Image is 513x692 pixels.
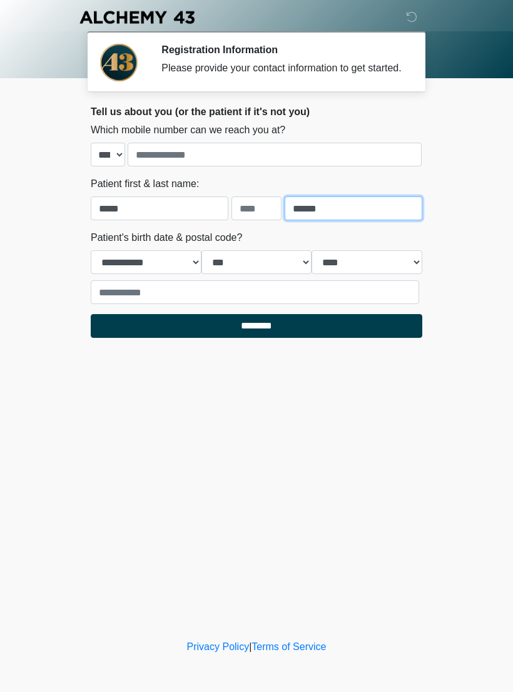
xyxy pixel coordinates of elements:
[78,9,196,25] img: Alchemy 43 Logo
[249,641,251,652] a: |
[251,641,326,652] a: Terms of Service
[91,230,242,245] label: Patient's birth date & postal code?
[91,176,199,191] label: Patient first & last name:
[161,61,404,76] div: Please provide your contact information to get started.
[161,44,404,56] h2: Registration Information
[91,123,285,138] label: Which mobile number can we reach you at?
[91,106,422,118] h2: Tell us about you (or the patient if it's not you)
[187,641,250,652] a: Privacy Policy
[100,44,138,81] img: Agent Avatar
